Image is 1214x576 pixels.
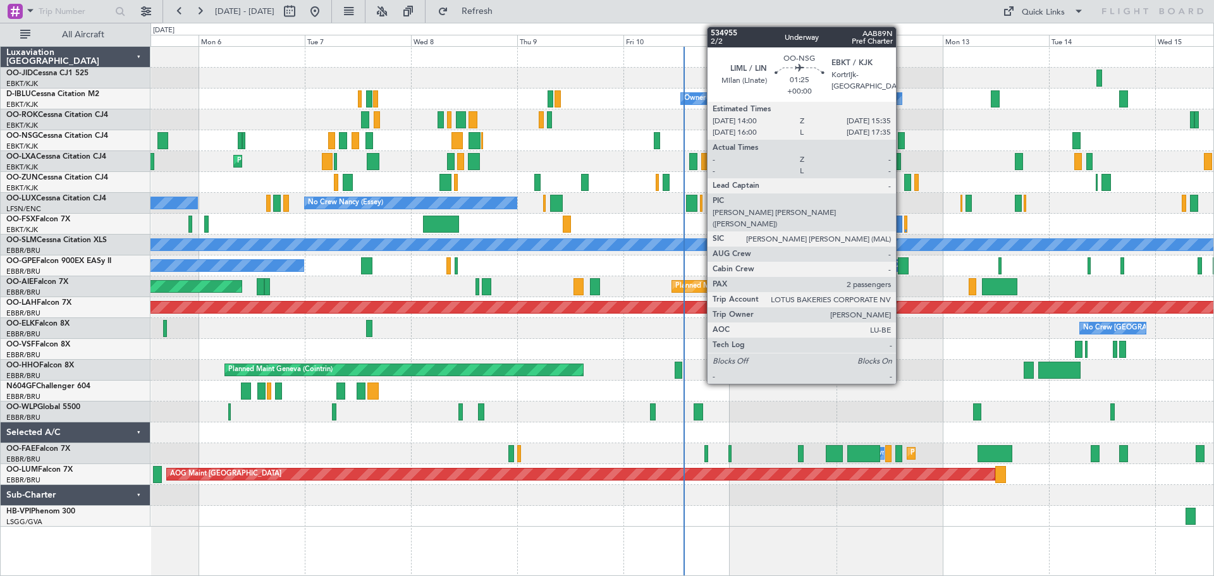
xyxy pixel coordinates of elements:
[6,341,70,348] a: OO-VSFFalcon 8X
[6,445,35,453] span: OO-FAE
[996,1,1090,21] button: Quick Links
[6,90,99,98] a: D-IBLUCessna Citation M2
[6,278,34,286] span: OO-AIE
[6,174,108,181] a: OO-ZUNCessna Citation CJ4
[6,216,35,223] span: OO-FSX
[6,225,38,235] a: EBKT/KJK
[623,35,730,46] div: Fri 10
[6,153,106,161] a: OO-LXACessna Citation CJ4
[6,371,40,381] a: EBBR/BRU
[6,413,40,422] a: EBBR/BRU
[6,383,90,390] a: N604GFChallenger 604
[228,360,333,379] div: Planned Maint Geneva (Cointrin)
[6,195,36,202] span: OO-LUX
[6,90,31,98] span: D-IBLU
[6,236,37,244] span: OO-SLM
[6,79,38,89] a: EBKT/KJK
[199,35,305,46] div: Mon 6
[237,152,384,171] div: Planned Maint Kortrijk-[GEOGRAPHIC_DATA]
[6,132,108,140] a: OO-NSGCessna Citation CJ4
[6,341,35,348] span: OO-VSF
[6,216,70,223] a: OO-FSXFalcon 7X
[730,35,836,46] div: Sat 11
[6,70,89,77] a: OO-JIDCessna CJ1 525
[153,25,175,36] div: [DATE]
[517,35,623,46] div: Thu 9
[6,392,40,401] a: EBBR/BRU
[6,257,36,265] span: OO-GPE
[6,267,40,276] a: EBBR/BRU
[943,35,1049,46] div: Mon 13
[733,256,945,275] div: No Crew [GEOGRAPHIC_DATA] ([GEOGRAPHIC_DATA] National)
[6,445,70,453] a: OO-FAEFalcon 7X
[170,465,281,484] div: AOG Maint [GEOGRAPHIC_DATA]
[33,30,133,39] span: All Aircraft
[837,35,943,46] div: Sun 12
[6,329,40,339] a: EBBR/BRU
[1022,6,1065,19] div: Quick Links
[6,183,38,193] a: EBKT/KJK
[6,508,31,515] span: HB-VPI
[684,89,855,108] div: Owner [GEOGRAPHIC_DATA]-[GEOGRAPHIC_DATA]
[6,132,38,140] span: OO-NSG
[6,111,38,119] span: OO-ROK
[6,162,38,172] a: EBKT/KJK
[6,204,41,214] a: LFSN/ENC
[39,2,111,21] input: Trip Number
[6,153,36,161] span: OO-LXA
[6,246,40,255] a: EBBR/BRU
[6,466,73,474] a: OO-LUMFalcon 7X
[6,100,38,109] a: EBKT/KJK
[910,444,1021,463] div: Planned Maint Melsbroek Air Base
[6,309,40,318] a: EBBR/BRU
[6,508,75,515] a: HB-VPIPhenom 300
[6,236,107,244] a: OO-SLMCessna Citation XLS
[6,70,33,77] span: OO-JID
[6,278,68,286] a: OO-AIEFalcon 7X
[6,299,71,307] a: OO-LAHFalcon 7X
[14,25,137,45] button: All Aircraft
[6,517,42,527] a: LSGG/GVA
[411,35,517,46] div: Wed 8
[6,174,38,181] span: OO-ZUN
[6,257,111,265] a: OO-GPEFalcon 900EX EASy II
[432,1,508,21] button: Refresh
[675,277,874,296] div: Planned Maint [GEOGRAPHIC_DATA] ([GEOGRAPHIC_DATA])
[6,475,40,485] a: EBBR/BRU
[6,320,70,328] a: OO-ELKFalcon 8X
[6,403,37,411] span: OO-WLP
[6,455,40,464] a: EBBR/BRU
[6,362,39,369] span: OO-HHO
[6,320,35,328] span: OO-ELK
[308,193,383,212] div: No Crew Nancy (Essey)
[6,121,38,130] a: EBKT/KJK
[6,299,37,307] span: OO-LAH
[6,142,38,151] a: EBKT/KJK
[6,362,74,369] a: OO-HHOFalcon 8X
[6,195,106,202] a: OO-LUXCessna Citation CJ4
[6,288,40,297] a: EBBR/BRU
[6,111,108,119] a: OO-ROKCessna Citation CJ4
[1049,35,1155,46] div: Tue 14
[451,7,504,16] span: Refresh
[215,6,274,17] span: [DATE] - [DATE]
[6,383,36,390] span: N604GF
[6,350,40,360] a: EBBR/BRU
[6,466,38,474] span: OO-LUM
[6,403,80,411] a: OO-WLPGlobal 5500
[305,35,411,46] div: Tue 7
